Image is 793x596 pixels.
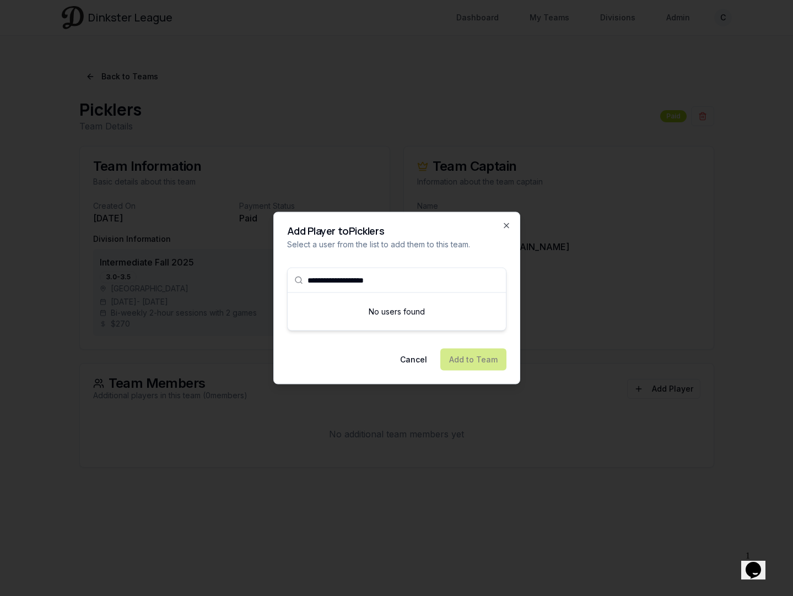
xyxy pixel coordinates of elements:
[288,293,506,330] div: Suggestions
[287,226,506,236] h2: Add Player to Picklers
[391,349,436,371] button: Cancel
[741,546,776,579] iframe: chat widget
[287,239,506,250] p: Select a user from the list to add them to this team.
[288,293,506,330] div: No users found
